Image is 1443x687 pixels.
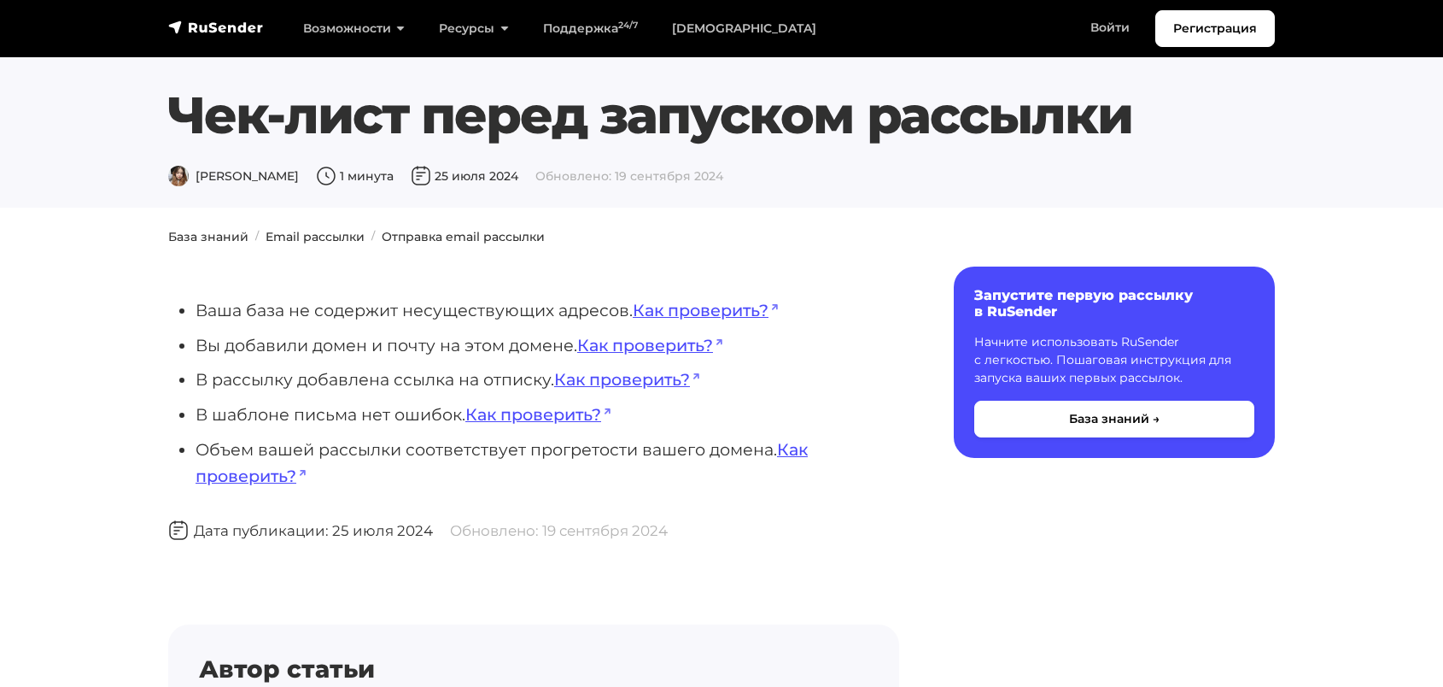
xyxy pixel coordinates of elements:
a: Ресурсы [422,11,525,46]
li: Объем вашей рассылки соответствует прогретости вашего домена. [196,437,899,489]
img: Время чтения [316,166,336,186]
img: RuSender [168,19,264,36]
h6: Запустите первую рассылку в RuSender [974,287,1254,320]
a: Как проверить? [554,369,701,390]
a: Запустите первую рассылку в RuSender Начните использовать RuSender с легкостью. Пошаговая инструк... [954,267,1275,458]
a: Email рассылки [266,229,365,244]
li: В шаблоне письма нет ошибок. [196,402,899,428]
h4: Автор статьи [199,655,868,684]
span: Обновлено: 19 сентября 2024 [450,522,668,539]
sup: 24/7 [618,20,638,31]
span: 1 минута [316,168,394,184]
img: Дата публикации [168,520,189,541]
a: Войти [1073,10,1147,45]
a: База знаний [168,229,248,244]
a: Как проверить? [633,300,780,320]
nav: breadcrumb [158,228,1285,246]
a: [DEMOGRAPHIC_DATA] [655,11,833,46]
li: В рассылку добавлена ссылка на отписку. [196,367,899,393]
a: Как проверить? [577,335,724,355]
p: Начните использовать RuSender с легкостью. Пошаговая инструкция для запуска ваших первых рассылок. [974,333,1254,387]
h1: Чек-лист перед запуском рассылки [168,85,1275,146]
a: Как проверить? [465,404,612,425]
img: Дата публикации [411,166,431,186]
span: [PERSON_NAME] [168,168,299,184]
span: Обновлено: 19 сентября 2024 [535,168,723,184]
a: Отправка email рассылки [382,229,545,244]
li: Ваша база не содержит несуществующих адресов. [196,297,899,324]
a: Возможности [286,11,422,46]
a: Как проверить? [196,439,808,486]
span: 25 июля 2024 [411,168,518,184]
span: Дата публикации: 25 июля 2024 [168,522,433,539]
a: Поддержка24/7 [526,11,655,46]
li: Вы добавили домен и почту на этом домене. [196,332,899,359]
button: База знаний → [974,401,1254,437]
a: Регистрация [1155,10,1275,47]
